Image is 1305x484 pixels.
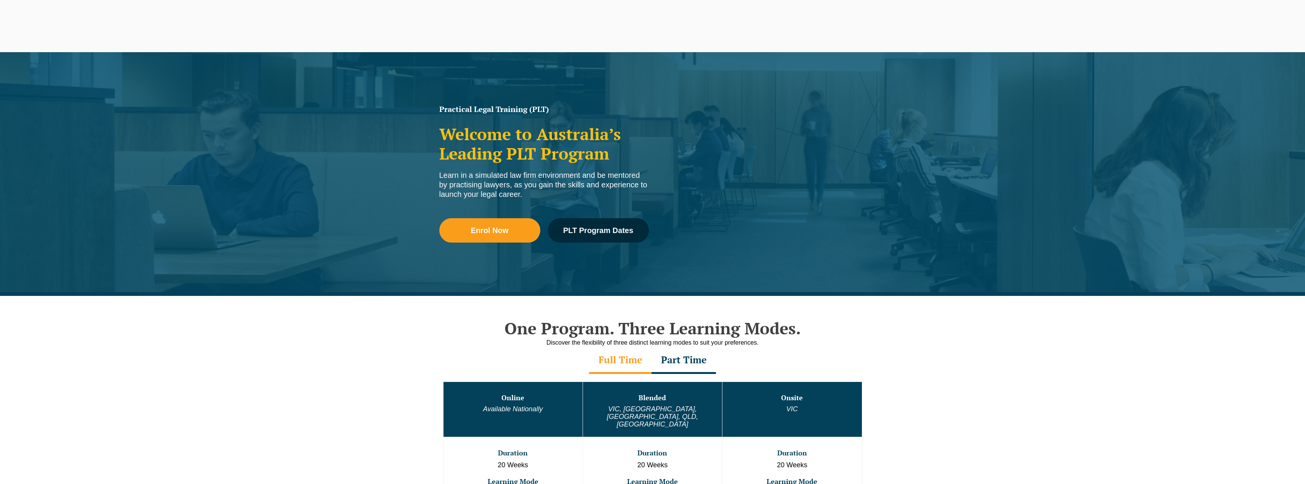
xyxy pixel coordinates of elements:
[563,227,633,234] span: PLT Program Dates
[444,460,582,470] p: 20 Weeks
[584,460,721,470] p: 20 Weeks
[439,218,540,243] a: Enrol Now
[439,125,649,163] h2: Welcome to Australia’s Leading PLT Program
[444,394,582,402] h3: Online
[723,394,861,402] h3: Onsite
[439,105,649,113] h1: Practical Legal Training (PLT)
[723,460,861,470] p: 20 Weeks
[439,171,649,199] div: Learn in a simulated law firm environment and be mentored by practising lawyers, as you gain the ...
[786,405,798,413] em: VIC
[483,405,543,413] em: Available Nationally
[436,319,870,338] h2: One Program. Three Learning Modes.
[436,338,870,347] div: Discover the flexibility of three distinct learning modes to suit your preferences.
[584,394,721,402] h3: Blended
[584,449,721,457] h3: Duration
[471,227,509,234] span: Enrol Now
[589,347,652,374] div: Full Time
[652,347,716,374] div: Part Time
[548,218,649,243] a: PLT Program Dates
[607,405,698,428] em: VIC, [GEOGRAPHIC_DATA], [GEOGRAPHIC_DATA], QLD, [GEOGRAPHIC_DATA]
[723,449,861,457] h3: Duration
[444,449,582,457] h3: Duration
